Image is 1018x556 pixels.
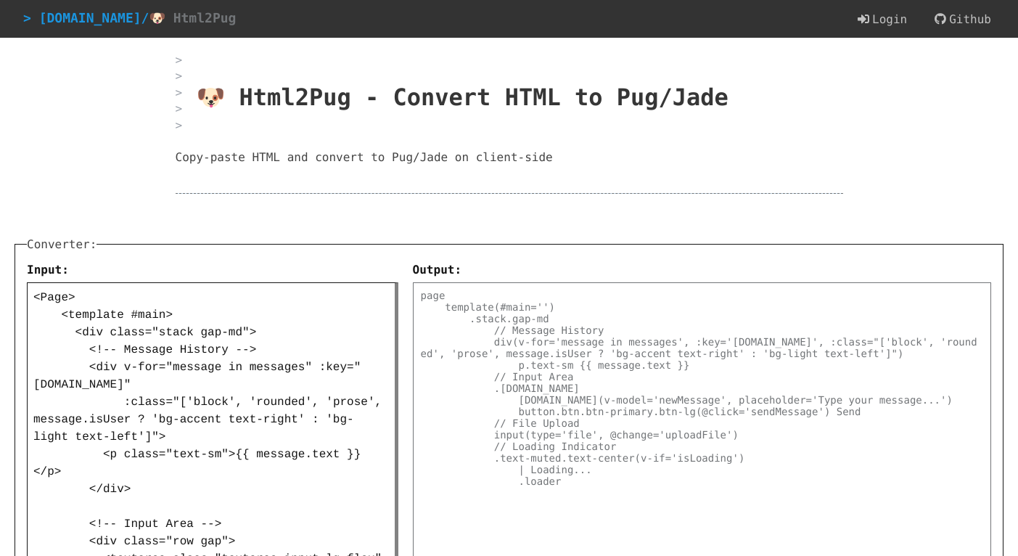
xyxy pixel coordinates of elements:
a: Github [928,7,995,32]
span: Github [949,12,991,26]
span: / [141,11,149,26]
span: 🐶 Html2Pug [149,11,236,26]
h4: > [DOMAIN_NAME] [23,9,236,28]
p: Copy-paste HTML and convert to Pug/Jade on client-side [176,150,843,164]
label: Output: [413,263,991,277]
span: Login [872,12,907,26]
h1: 🐶 Html2Pug - Convert HTML to Pug/Jade [196,67,842,128]
legend: Converter: [27,237,97,251]
label: Input: [27,263,398,277]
